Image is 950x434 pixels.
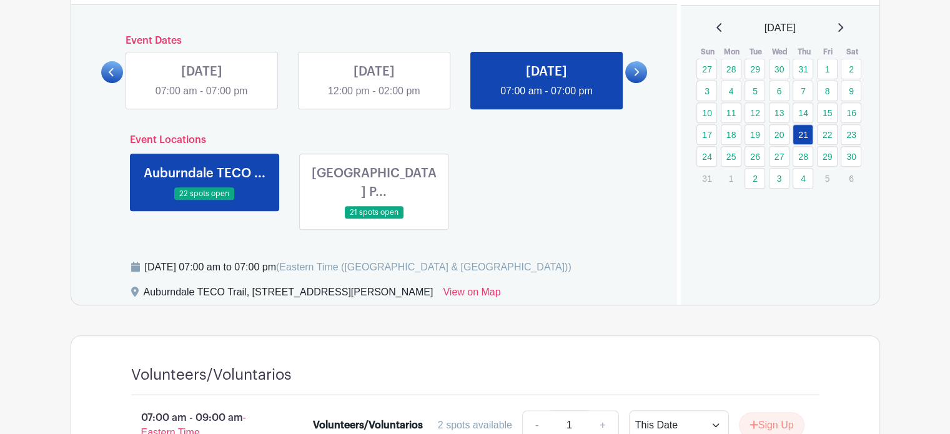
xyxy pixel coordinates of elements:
[841,169,861,188] p: 6
[721,102,741,123] a: 11
[443,285,500,305] a: View on Map
[721,81,741,101] a: 4
[721,124,741,145] a: 18
[745,102,765,123] a: 12
[841,81,861,101] a: 9
[841,102,861,123] a: 16
[696,81,717,101] a: 3
[769,59,789,79] a: 30
[764,21,796,36] span: [DATE]
[721,169,741,188] p: 1
[313,418,423,433] div: Volunteers/Voluntarios
[769,146,789,167] a: 27
[769,81,789,101] a: 6
[841,146,861,167] a: 30
[721,146,741,167] a: 25
[793,146,813,167] a: 28
[817,81,838,101] a: 8
[696,169,717,188] p: 31
[841,59,861,79] a: 2
[745,146,765,167] a: 26
[793,81,813,101] a: 7
[438,418,512,433] div: 2 spots available
[696,46,720,58] th: Sun
[768,46,793,58] th: Wed
[769,102,789,123] a: 13
[745,81,765,101] a: 5
[745,168,765,189] a: 2
[840,46,864,58] th: Sat
[793,168,813,189] a: 4
[769,168,789,189] a: 3
[793,102,813,123] a: 14
[276,262,571,272] span: (Eastern Time ([GEOGRAPHIC_DATA] & [GEOGRAPHIC_DATA]))
[696,59,717,79] a: 27
[696,146,717,167] a: 24
[144,285,433,305] div: Auburndale TECO Trail, [STREET_ADDRESS][PERSON_NAME]
[817,124,838,145] a: 22
[720,46,745,58] th: Mon
[817,169,838,188] p: 5
[120,134,629,146] h6: Event Locations
[721,59,741,79] a: 28
[744,46,768,58] th: Tue
[745,124,765,145] a: 19
[793,59,813,79] a: 31
[817,59,838,79] a: 1
[792,46,816,58] th: Thu
[817,102,838,123] a: 15
[817,146,838,167] a: 29
[696,124,717,145] a: 17
[745,59,765,79] a: 29
[769,124,789,145] a: 20
[816,46,841,58] th: Fri
[841,124,861,145] a: 23
[145,260,571,275] div: [DATE] 07:00 am to 07:00 pm
[793,124,813,145] a: 21
[123,35,626,47] h6: Event Dates
[131,366,292,384] h4: Volunteers/Voluntarios
[696,102,717,123] a: 10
